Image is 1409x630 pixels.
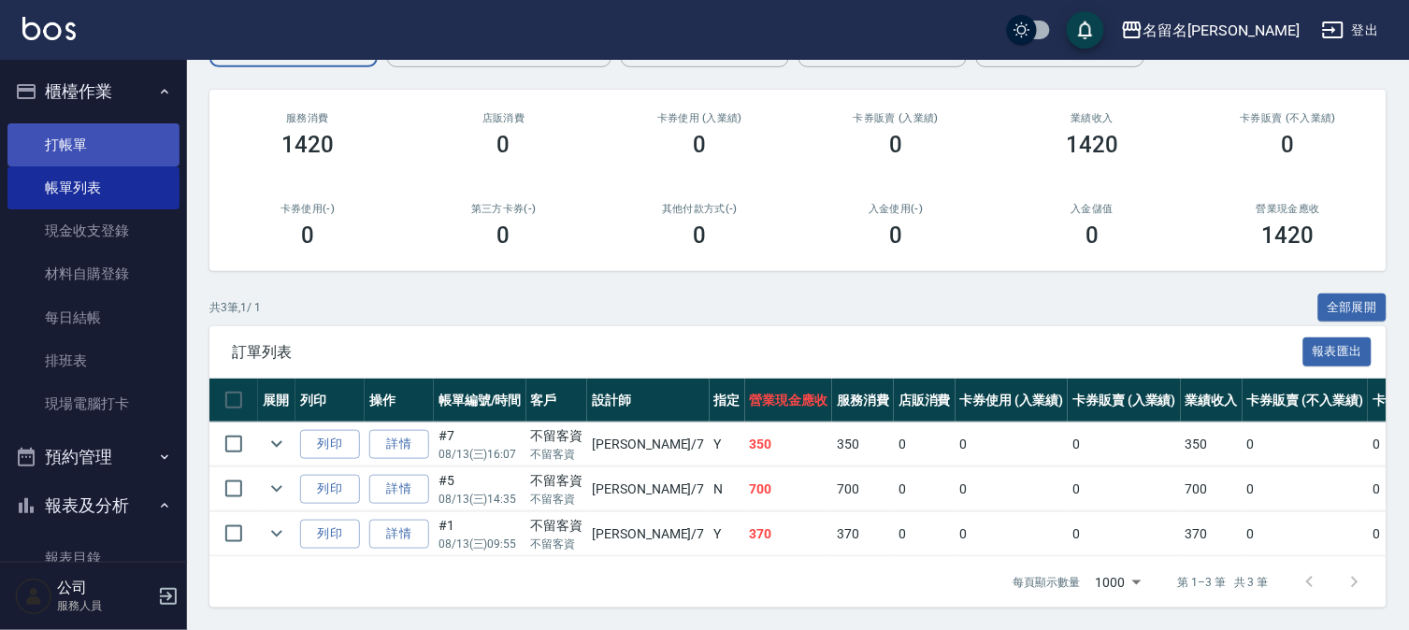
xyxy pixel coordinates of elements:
[531,446,583,463] p: 不留客資
[1243,467,1368,511] td: 0
[956,512,1069,556] td: 0
[300,430,360,459] button: 列印
[428,203,580,215] h2: 第三方卡券(-)
[531,426,583,446] div: 不留客資
[1114,11,1307,50] button: 名留名[PERSON_NAME]
[232,203,383,215] h2: 卡券使用(-)
[832,379,894,422] th: 服務消費
[300,520,360,549] button: 列印
[434,422,526,466] td: #7
[7,433,180,481] button: 預約管理
[1213,112,1364,124] h2: 卡券販賣 (不入業績)
[281,132,334,158] h3: 1420
[258,379,295,422] th: 展開
[7,296,180,339] a: 每日結帳
[531,471,583,491] div: 不留客資
[434,512,526,556] td: #1
[369,430,429,459] a: 詳情
[232,112,383,124] h3: 服務消費
[745,467,833,511] td: 700
[956,379,1069,422] th: 卡券使用 (入業績)
[7,209,180,252] a: 現金收支登錄
[820,203,971,215] h2: 入金使用(-)
[894,379,956,422] th: 店販消費
[263,430,291,458] button: expand row
[57,579,152,597] h5: 公司
[263,520,291,548] button: expand row
[1181,512,1243,556] td: 370
[1315,13,1387,48] button: 登出
[209,299,261,316] p: 共 3 筆, 1 / 1
[295,379,365,422] th: 列印
[531,516,583,536] div: 不留客資
[694,222,707,249] h3: 0
[820,112,971,124] h2: 卡券販賣 (入業績)
[57,597,152,614] p: 服務人員
[1088,557,1148,608] div: 1000
[1243,422,1368,466] td: 0
[531,536,583,552] p: 不留客資
[434,467,526,511] td: #5
[1303,337,1373,366] button: 報表匯出
[7,67,180,116] button: 櫃檯作業
[1068,512,1181,556] td: 0
[1181,422,1243,466] td: 350
[301,222,314,249] h3: 0
[1014,574,1081,591] p: 每頁顯示數量
[7,252,180,295] a: 材料自購登錄
[587,422,709,466] td: [PERSON_NAME] /7
[1181,379,1243,422] th: 業績收入
[434,379,526,422] th: 帳單編號/時間
[889,222,902,249] h3: 0
[1066,132,1118,158] h3: 1420
[300,475,360,504] button: 列印
[15,578,52,615] img: Person
[526,379,588,422] th: 客戶
[1143,19,1300,42] div: 名留名[PERSON_NAME]
[369,475,429,504] a: 詳情
[956,467,1069,511] td: 0
[7,481,180,530] button: 報表及分析
[1243,512,1368,556] td: 0
[7,166,180,209] a: 帳單列表
[1068,379,1181,422] th: 卡券販賣 (入業績)
[745,379,833,422] th: 營業現金應收
[439,491,522,508] p: 08/13 (三) 14:35
[232,343,1303,362] span: 訂單列表
[1178,574,1269,591] p: 第 1–3 筆 共 3 筆
[7,537,180,580] a: 報表目錄
[1068,467,1181,511] td: 0
[1318,294,1387,322] button: 全部展開
[439,446,522,463] p: 08/13 (三) 16:07
[587,467,709,511] td: [PERSON_NAME] /7
[1016,112,1168,124] h2: 業績收入
[1068,422,1181,466] td: 0
[22,17,76,40] img: Logo
[832,422,894,466] td: 350
[263,475,291,503] button: expand row
[1303,342,1373,360] a: 報表匯出
[7,339,180,382] a: 排班表
[1282,132,1295,158] h3: 0
[894,467,956,511] td: 0
[531,491,583,508] p: 不留客資
[710,512,745,556] td: Y
[365,379,434,422] th: 操作
[587,379,709,422] th: 設計師
[832,512,894,556] td: 370
[1262,222,1315,249] h3: 1420
[1086,222,1099,249] h3: 0
[439,536,522,552] p: 08/13 (三) 09:55
[428,112,580,124] h2: 店販消費
[745,422,833,466] td: 350
[625,112,776,124] h2: 卡券使用 (入業績)
[1243,379,1368,422] th: 卡券販賣 (不入業績)
[956,422,1069,466] td: 0
[894,512,956,556] td: 0
[1181,467,1243,511] td: 700
[1067,11,1104,49] button: save
[587,512,709,556] td: [PERSON_NAME] /7
[1016,203,1168,215] h2: 入金儲值
[694,132,707,158] h3: 0
[625,203,776,215] h2: 其他付款方式(-)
